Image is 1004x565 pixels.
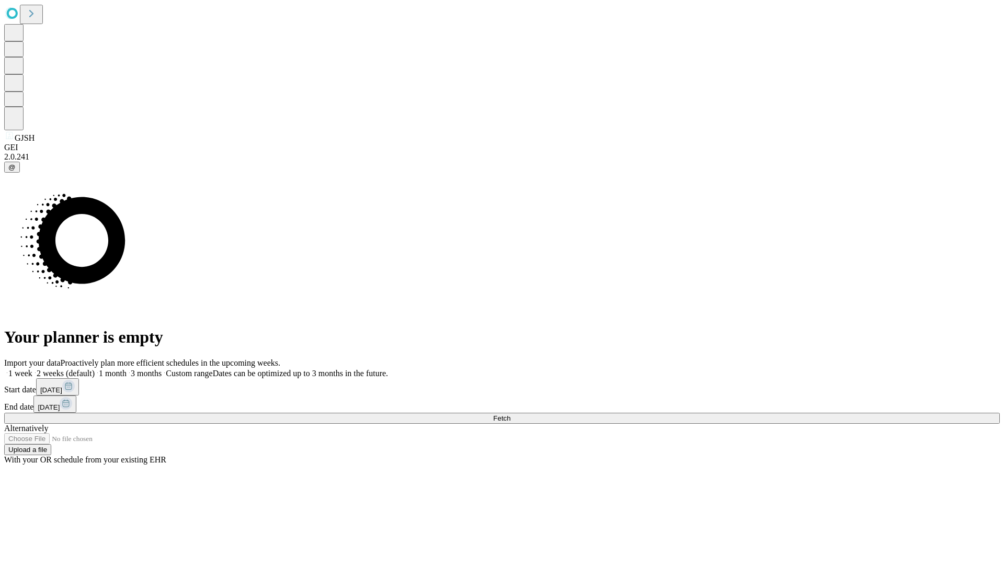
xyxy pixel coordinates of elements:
span: 1 week [8,369,32,378]
span: Fetch [493,414,510,422]
button: Fetch [4,413,1000,424]
button: [DATE] [36,378,79,395]
span: @ [8,163,16,171]
span: Dates can be optimized up to 3 months in the future. [213,369,388,378]
div: GEI [4,143,1000,152]
span: Import your data [4,358,61,367]
div: 2.0.241 [4,152,1000,162]
div: Start date [4,378,1000,395]
button: Upload a file [4,444,51,455]
span: Alternatively [4,424,48,433]
span: 2 weeks (default) [37,369,95,378]
h1: Your planner is empty [4,327,1000,347]
span: 3 months [131,369,162,378]
span: Custom range [166,369,212,378]
button: [DATE] [33,395,76,413]
span: 1 month [99,369,127,378]
span: [DATE] [38,403,60,411]
span: With your OR schedule from your existing EHR [4,455,166,464]
span: [DATE] [40,386,62,394]
button: @ [4,162,20,173]
span: Proactively plan more efficient schedules in the upcoming weeks. [61,358,280,367]
span: GJSH [15,133,35,142]
div: End date [4,395,1000,413]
